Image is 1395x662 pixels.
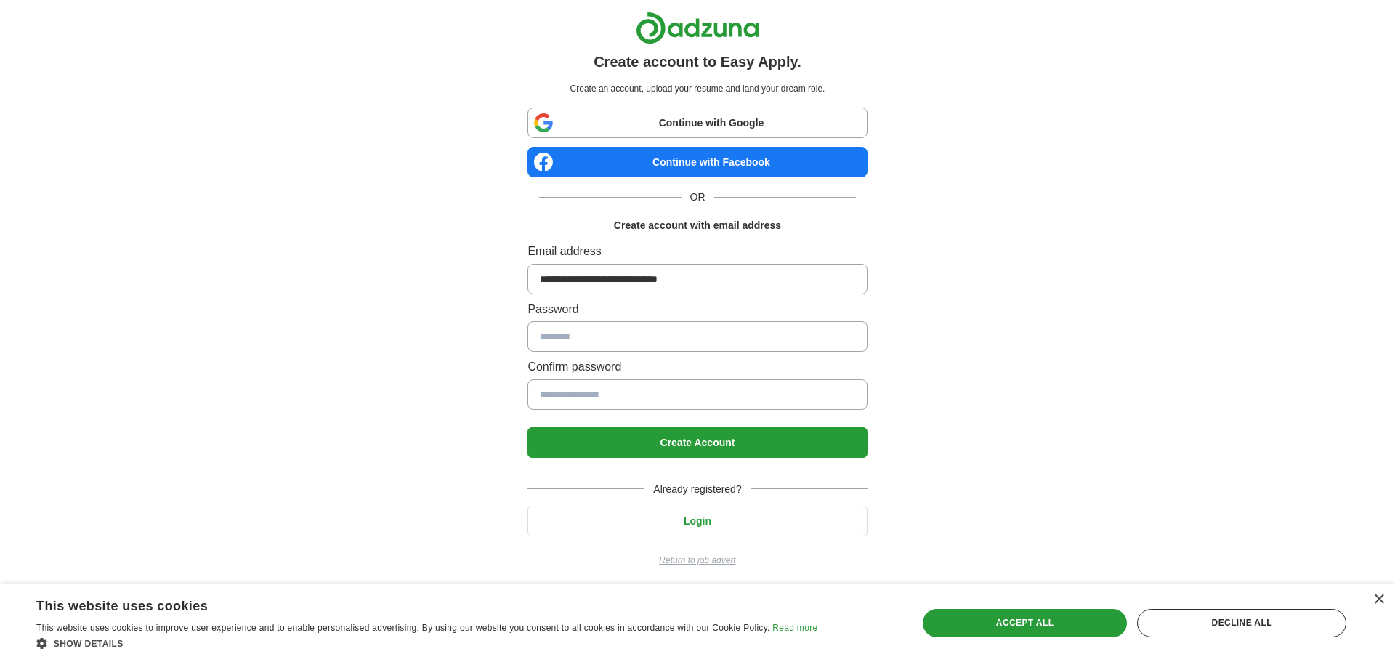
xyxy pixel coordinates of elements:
[644,481,750,497] span: Already registered?
[923,609,1128,637] div: Accept all
[682,189,714,205] span: OR
[36,636,817,651] div: Show details
[527,427,867,458] button: Create Account
[527,108,867,138] a: Continue with Google
[527,358,867,376] label: Confirm password
[636,12,759,44] img: Adzuna logo
[527,300,867,319] label: Password
[614,217,781,233] h1: Create account with email address
[527,506,867,536] button: Login
[36,623,770,633] span: This website uses cookies to improve user experience and to enable personalised advertising. By u...
[527,515,867,527] a: Login
[527,147,867,177] a: Continue with Facebook
[527,242,867,261] label: Email address
[772,623,817,633] a: Read more, opens a new window
[527,554,867,568] a: Return to job advert
[594,50,801,73] h1: Create account to Easy Apply.
[1137,609,1346,637] div: Decline all
[1373,594,1384,605] div: Close
[530,82,864,96] p: Create an account, upload your resume and land your dream role.
[54,639,124,649] span: Show details
[36,593,781,615] div: This website uses cookies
